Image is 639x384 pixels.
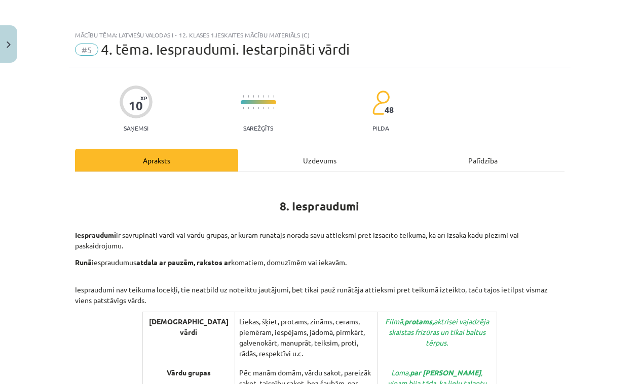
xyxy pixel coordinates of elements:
[75,230,116,239] strong: Iespraudumi
[253,95,254,98] img: icon-short-line-57e1e144782c952c97e751825c79c345078a6d821885a25fce030b3d8c18986b.svg
[268,95,269,98] img: icon-short-line-57e1e144782c952c97e751825c79c345078a6d821885a25fce030b3d8c18986b.svg
[129,99,143,113] div: 10
[273,95,274,98] img: icon-short-line-57e1e144782c952c97e751825c79c345078a6d821885a25fce030b3d8c18986b.svg
[258,107,259,109] img: icon-short-line-57e1e144782c952c97e751825c79c345078a6d821885a25fce030b3d8c18986b.svg
[101,41,350,58] span: 4. tēma. Iespraudumi. Iestarpināti vārdi
[268,107,269,109] img: icon-short-line-57e1e144782c952c97e751825c79c345078a6d821885a25fce030b3d8c18986b.svg
[385,105,394,114] span: 48
[75,274,565,306] p: Iespraudumi nav teikuma locekļi, tie neatbild uz noteiktu jautājumi, bet tikai pauž runātāja atti...
[404,317,434,326] strong: protams,
[238,149,401,172] div: Uzdevums
[372,90,390,115] img: students-c634bb4e5e11cddfef0936a35e636f08e4e9abd3cc4e673bd6f9a4125e45ecb1.svg
[75,31,565,38] div: Mācību tēma: Latviešu valodas i - 12. klases 1.ieskaites mācību materiāls (c)
[120,124,153,132] p: Saņemsi
[258,95,259,98] img: icon-short-line-57e1e144782c952c97e751825c79c345078a6d821885a25fce030b3d8c18986b.svg
[235,312,378,363] td: Liekas, šķiet, protams, zināms, cerams, piemēram, iespējams, jādomā, pirmkārt, galvenokārt, manup...
[263,95,264,98] img: icon-short-line-57e1e144782c952c97e751825c79c345078a6d821885a25fce030b3d8c18986b.svg
[75,258,92,267] strong: Runā
[372,124,389,132] p: pilda
[273,107,274,109] img: icon-short-line-57e1e144782c952c97e751825c79c345078a6d821885a25fce030b3d8c18986b.svg
[149,317,229,336] strong: [DEMOGRAPHIC_DATA] vārdi
[280,199,359,214] strong: 8. Iespraudumi
[167,368,211,377] strong: Vārdu grupas
[243,124,273,132] p: Sarežģīts
[140,95,147,101] span: XP
[243,107,244,109] img: icon-short-line-57e1e144782c952c97e751825c79c345078a6d821885a25fce030b3d8c18986b.svg
[75,44,98,56] span: #5
[263,107,264,109] img: icon-short-line-57e1e144782c952c97e751825c79c345078a6d821885a25fce030b3d8c18986b.svg
[248,95,249,98] img: icon-short-line-57e1e144782c952c97e751825c79c345078a6d821885a25fce030b3d8c18986b.svg
[75,230,565,251] p: ir savrupināti vārdi vai vārdu grupas, ar kurām runātājs norāda savu attieksmi pret izsacīto teik...
[248,107,249,109] img: icon-short-line-57e1e144782c952c97e751825c79c345078a6d821885a25fce030b3d8c18986b.svg
[253,107,254,109] img: icon-short-line-57e1e144782c952c97e751825c79c345078a6d821885a25fce030b3d8c18986b.svg
[401,149,565,172] div: Palīdzība
[136,258,231,267] strong: atdala ar pauzēm, rakstos ar
[7,41,11,48] img: icon-close-lesson-0947bae3869378f0d4975bcd49f059093ad1ed9edebbc8119c70593378902aed.svg
[243,95,244,98] img: icon-short-line-57e1e144782c952c97e751825c79c345078a6d821885a25fce030b3d8c18986b.svg
[75,257,565,268] p: iespraudumus komatiem, domuzīmēm vai iekavām.
[385,317,489,347] em: Filmā, aktrisei vajadzēja skaistas frizūras un tikai baltus tērpus.
[410,368,481,377] strong: par [PERSON_NAME]
[75,149,238,172] div: Apraksts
